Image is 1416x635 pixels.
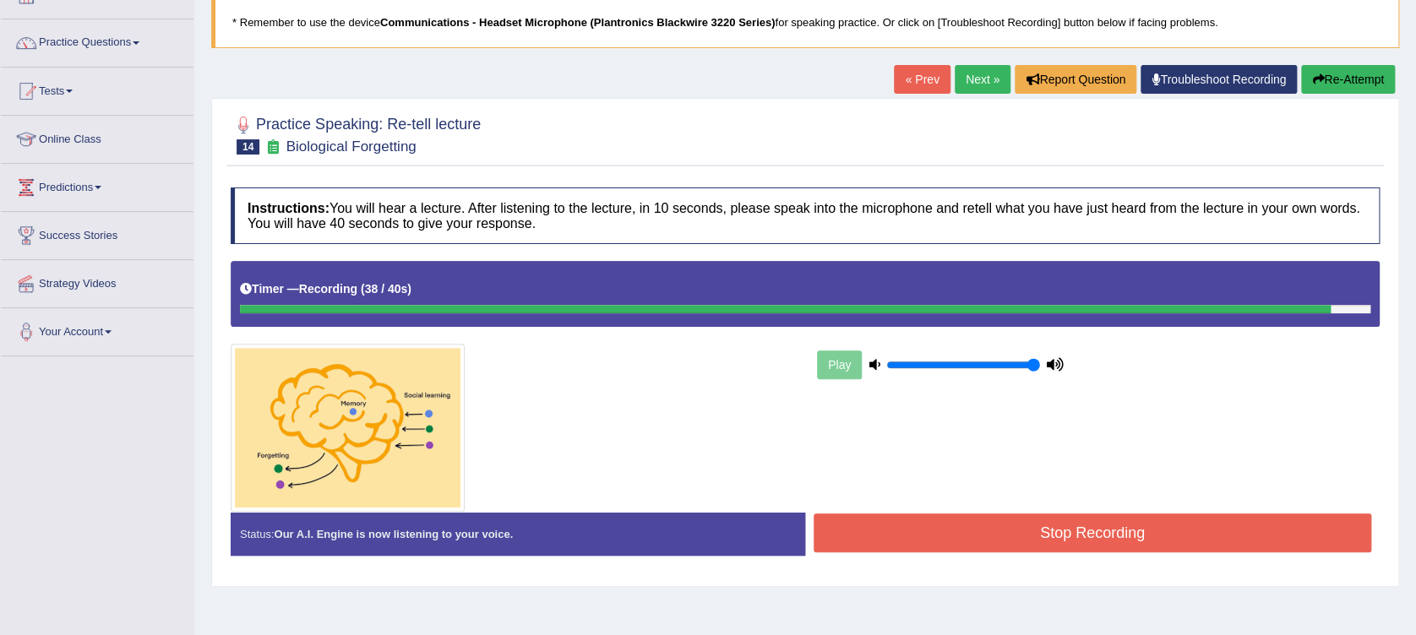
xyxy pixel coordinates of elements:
[1,260,193,302] a: Strategy Videos
[231,187,1380,244] h4: You will hear a lecture. After listening to the lecture, in 10 seconds, please speak into the mic...
[1,116,193,158] a: Online Class
[361,282,365,296] b: (
[286,138,417,155] small: Biological Forgetting
[1,19,193,62] a: Practice Questions
[231,112,481,155] h2: Practice Speaking: Re-tell lecture
[1,164,193,206] a: Predictions
[814,513,1371,552] button: Stop Recording
[365,282,408,296] b: 38 / 40s
[407,282,411,296] b: )
[1015,65,1136,94] button: Report Question
[231,513,805,556] div: Status:
[264,139,281,155] small: Exam occurring question
[894,65,950,94] a: « Prev
[274,528,513,540] strong: Our A.I. Engine is now listening to your voice.
[380,16,775,29] b: Communications - Headset Microphone (Plantronics Blackwire 3220 Series)
[248,201,329,215] b: Instructions:
[1141,65,1297,94] a: Troubleshoot Recording
[237,139,259,155] span: 14
[955,65,1010,94] a: Next »
[1,68,193,110] a: Tests
[240,283,411,296] h5: Timer —
[1,308,193,350] a: Your Account
[1301,65,1395,94] button: Re-Attempt
[299,282,357,296] b: Recording
[1,212,193,254] a: Success Stories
